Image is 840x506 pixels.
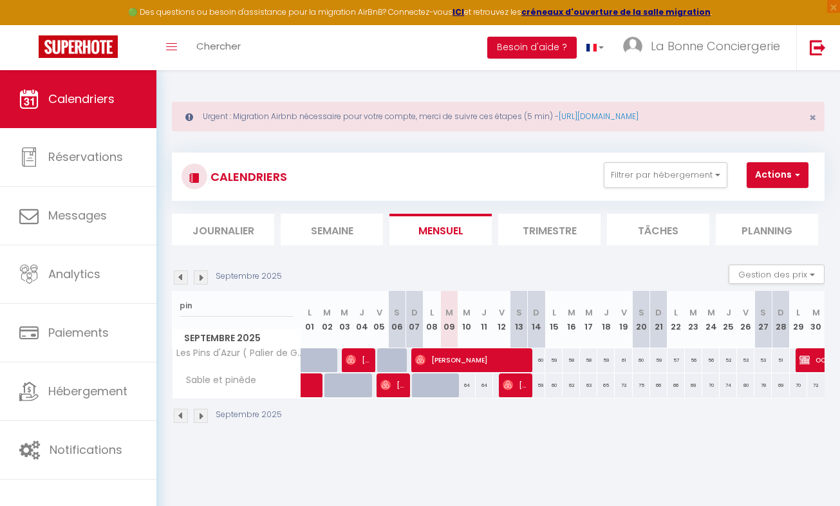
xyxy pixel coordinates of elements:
button: Filtrer par hébergement [604,162,727,188]
p: Septembre 2025 [216,270,282,283]
button: Close [809,112,816,124]
a: créneaux d'ouverture de la salle migration [521,6,711,17]
span: Réservations [48,149,123,165]
span: Hébergement [48,383,127,399]
li: Tâches [607,214,709,245]
abbr: M [568,306,575,319]
h3: CALENDRIERS [207,162,287,191]
th: 12 [493,291,510,348]
a: ... La Bonne Conciergerie [613,25,796,70]
abbr: M [445,306,453,319]
div: 70 [702,373,720,397]
abbr: D [655,306,662,319]
th: 02 [319,291,336,348]
span: Sable et pinède [174,373,259,388]
span: [PERSON_NAME] [380,373,404,397]
abbr: M [689,306,697,319]
span: Notifications [50,442,122,458]
abbr: L [308,306,312,319]
div: 60 [633,348,650,372]
img: ... [623,37,642,56]
th: 28 [772,291,789,348]
div: 66 [650,373,667,397]
th: 01 [301,291,319,348]
div: 61 [615,348,632,372]
img: Super Booking [39,35,118,58]
th: 24 [702,291,720,348]
abbr: M [707,306,715,319]
div: 59 [597,348,615,372]
img: logout [810,39,826,55]
span: La Bonne Conciergerie [651,38,780,54]
abbr: M [463,306,471,319]
div: Urgent : Migration Airbnb nécessaire pour votre compte, merci de suivre ces étapes (5 min) - [172,102,825,131]
th: 16 [563,291,580,348]
th: 30 [807,291,825,348]
div: 53 [754,348,772,372]
th: 11 [476,291,493,348]
th: 08 [423,291,440,348]
div: 74 [720,373,737,397]
button: Besoin d'aide ? [487,37,577,59]
abbr: J [359,306,364,319]
th: 23 [685,291,702,348]
abbr: V [377,306,382,319]
div: 56 [702,348,720,372]
div: 63 [580,373,597,397]
div: 56 [685,348,702,372]
th: 22 [667,291,685,348]
abbr: V [743,306,749,319]
abbr: V [499,306,505,319]
div: 65 [597,373,615,397]
div: 52 [720,348,737,372]
li: Journalier [172,214,274,245]
div: 64 [458,373,475,397]
abbr: L [430,306,434,319]
div: 51 [772,348,789,372]
th: 14 [528,291,545,348]
div: 64 [476,373,493,397]
abbr: M [323,306,331,319]
th: 07 [406,291,423,348]
abbr: L [796,306,800,319]
span: Les Pins d'Azur ( Palier de Gauche RB18 ) LBC [174,348,303,358]
span: Paiements [48,324,109,341]
th: 29 [790,291,807,348]
div: 53 [737,348,754,372]
div: 60 [528,348,545,372]
li: Mensuel [389,214,492,245]
div: 58 [563,348,580,372]
abbr: S [516,306,522,319]
a: [URL][DOMAIN_NAME] [559,111,639,122]
abbr: V [621,306,627,319]
abbr: S [394,306,400,319]
span: Messages [48,207,107,223]
th: 05 [371,291,388,348]
th: 10 [458,291,475,348]
abbr: M [341,306,348,319]
th: 04 [353,291,371,348]
th: 26 [737,291,754,348]
li: Trimestre [498,214,601,245]
th: 09 [440,291,458,348]
li: Semaine [281,214,383,245]
a: ICI [453,6,464,17]
th: 18 [597,291,615,348]
p: Septembre 2025 [216,409,282,421]
button: Actions [747,162,808,188]
abbr: D [778,306,784,319]
div: 73 [615,373,632,397]
th: 20 [633,291,650,348]
span: Analytics [48,266,100,282]
th: 25 [720,291,737,348]
button: Gestion des prix [729,265,825,284]
div: 72 [807,373,825,397]
div: 59 [528,373,545,397]
span: Chercher [196,39,241,53]
abbr: L [552,306,556,319]
abbr: J [604,306,609,319]
div: 69 [772,373,789,397]
div: 59 [545,348,563,372]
